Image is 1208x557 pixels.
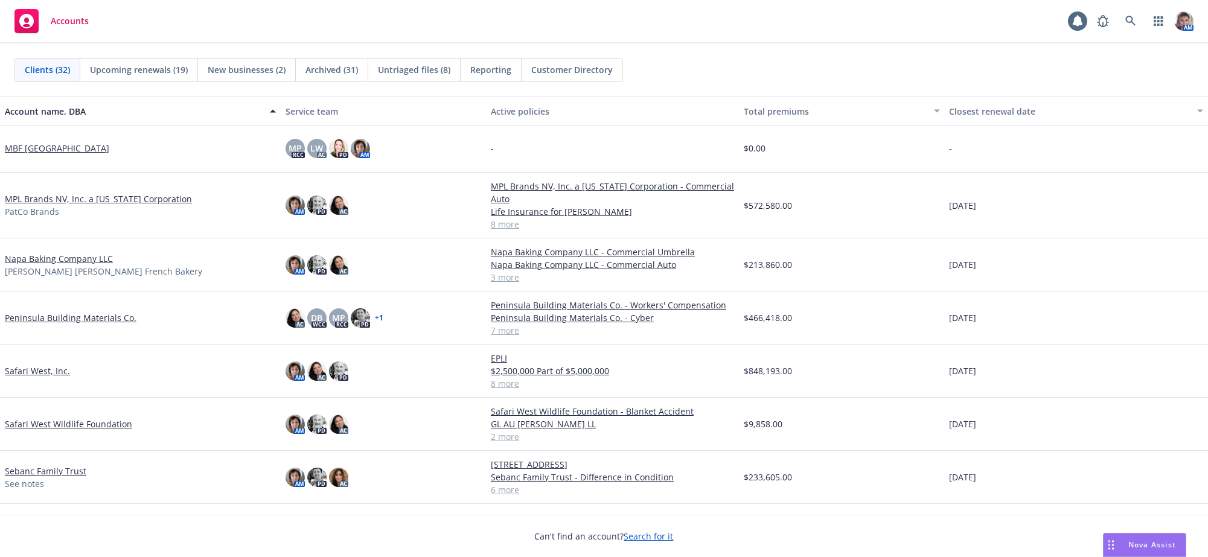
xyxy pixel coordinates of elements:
[491,352,734,364] a: EPLI
[624,530,674,542] a: Search for it
[1174,11,1194,31] img: photo
[950,199,977,212] span: [DATE]
[329,468,348,487] img: photo
[744,418,782,430] span: $9,858.00
[1119,9,1143,33] a: Search
[329,415,348,434] img: photo
[5,265,202,278] span: [PERSON_NAME] [PERSON_NAME] French Bakery
[950,258,977,271] span: [DATE]
[1146,9,1171,33] a: Switch app
[491,218,734,231] a: 8 more
[378,63,450,76] span: Untriaged files (8)
[491,311,734,324] a: Peninsula Building Materials Co. - Cyber
[5,418,132,430] a: Safari West Wildlife Foundation
[744,364,792,377] span: $848,193.00
[950,364,977,377] span: [DATE]
[491,324,734,337] a: 7 more
[945,97,1208,126] button: Closest renewal date
[286,415,305,434] img: photo
[375,314,383,322] a: + 1
[311,311,322,324] span: DB
[329,255,348,275] img: photo
[289,142,302,154] span: MP
[491,364,734,377] a: $2,500,000 Part of $5,000,000
[5,142,109,154] a: MBF [GEOGRAPHIC_DATA]
[307,255,327,275] img: photo
[950,105,1190,118] div: Closest renewal date
[744,258,792,271] span: $213,860.00
[286,196,305,215] img: photo
[5,465,86,477] a: Sebanc Family Trust
[1128,539,1176,550] span: Nova Assist
[491,471,734,483] a: Sebanc Family Trust - Difference in Condition
[491,246,734,258] a: Napa Baking Company LLC - Commercial Umbrella
[5,193,192,205] a: MPL Brands NV, Inc. a [US_STATE] Corporation
[25,63,70,76] span: Clients (32)
[286,468,305,487] img: photo
[491,511,734,524] a: BNBuilders, Inc.-Performance & Payment Bond
[208,63,286,76] span: New businesses (2)
[90,63,188,76] span: Upcoming renewals (19)
[491,299,734,311] a: Peninsula Building Materials Co. - Workers' Compensation
[744,142,765,154] span: $0.00
[491,142,494,154] span: -
[51,16,89,26] span: Accounts
[491,105,734,118] div: Active policies
[531,63,613,76] span: Customer Directory
[491,483,734,496] a: 6 more
[950,471,977,483] span: [DATE]
[329,196,348,215] img: photo
[351,139,370,158] img: photo
[1103,533,1186,557] button: Nova Assist
[310,142,323,154] span: LW
[329,361,348,381] img: photo
[491,405,734,418] a: Safari West Wildlife Foundation - Blanket Accident
[5,364,70,377] a: Safari West, Inc.
[950,418,977,430] span: [DATE]
[491,430,734,443] a: 2 more
[307,468,327,487] img: photo
[307,196,327,215] img: photo
[491,458,734,471] a: [STREET_ADDRESS]
[950,311,977,324] span: [DATE]
[307,361,327,381] img: photo
[286,105,481,118] div: Service team
[332,311,345,324] span: MP
[744,471,792,483] span: $233,605.00
[286,255,305,275] img: photo
[281,97,486,126] button: Service team
[950,142,953,154] span: -
[535,530,674,543] span: Can't find an account?
[5,252,113,265] a: Napa Baking Company LLC
[351,308,370,328] img: photo
[1104,533,1119,556] div: Drag to move
[491,180,734,205] a: MPL Brands NV, Inc. a [US_STATE] Corporation - Commercial Auto
[5,477,44,490] span: See notes
[491,271,734,284] a: 3 more
[491,258,734,271] a: Napa Baking Company LLC - Commercial Auto
[744,105,926,118] div: Total premiums
[307,415,327,434] img: photo
[744,199,792,212] span: $572,580.00
[5,205,59,218] span: PatCo Brands
[491,205,734,218] a: Life Insurance for [PERSON_NAME]
[739,97,944,126] button: Total premiums
[329,139,348,158] img: photo
[10,4,94,38] a: Accounts
[1091,9,1115,33] a: Report a Bug
[5,105,263,118] div: Account name, DBA
[744,311,792,324] span: $466,418.00
[305,63,358,76] span: Archived (31)
[491,418,734,430] a: GL AU [PERSON_NAME] LL
[486,97,739,126] button: Active policies
[286,361,305,381] img: photo
[491,377,734,390] a: 8 more
[470,63,511,76] span: Reporting
[5,311,136,324] a: Peninsula Building Materials Co.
